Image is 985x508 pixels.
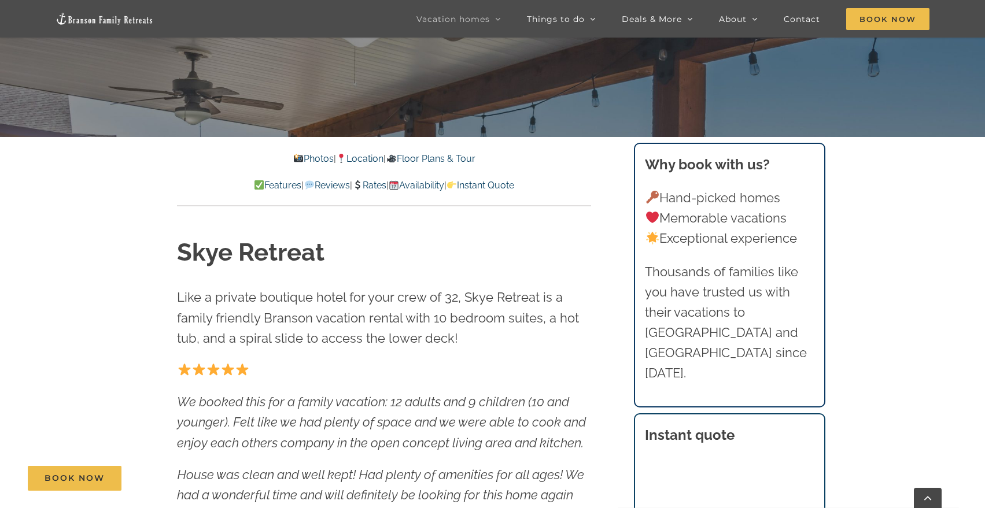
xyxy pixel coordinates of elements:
span: Book Now [45,473,105,483]
img: 📆 [389,180,399,190]
a: Photos [293,153,334,164]
img: Branson Family Retreats Logo [56,12,154,25]
p: Thousands of families like you have trusted us with their vacations to [GEOGRAPHIC_DATA] and [GEO... [645,262,814,384]
p: | | | | [177,178,591,193]
a: Rates [352,180,386,191]
h3: Why book with us? [645,154,814,175]
img: ⭐️ [207,363,220,376]
img: 💬 [305,180,314,190]
a: Book Now [28,466,121,491]
a: Location [336,153,383,164]
img: 🌟 [646,232,659,244]
a: Availability [389,180,444,191]
em: We booked this for a family vacation: 12 adults and 9 children (10 and younger). Felt like we had... [177,394,586,450]
img: ⭐️ [222,363,234,376]
a: Reviews [304,180,349,191]
img: 💲 [353,180,362,190]
h1: Skye Retreat [177,236,591,270]
span: Contact [784,15,820,23]
p: | | [177,151,591,166]
img: 📍 [337,154,346,163]
span: Deals & More [622,15,682,23]
img: 🎥 [387,154,396,163]
img: 🔑 [646,191,659,203]
a: Features [254,180,301,191]
img: ✅ [254,180,264,190]
span: About [719,15,747,23]
span: Vacation homes [416,15,490,23]
a: Instant Quote [447,180,514,191]
p: Hand-picked homes Memorable vacations Exceptional experience [645,188,814,249]
img: ❤️ [646,211,659,224]
span: Book Now [846,8,929,30]
span: Like a private boutique hotel for your crew of 32, Skye Retreat is a family friendly Branson vaca... [177,290,579,345]
img: ⭐️ [193,363,205,376]
img: ⭐️ [236,363,249,376]
img: 👉 [447,180,456,190]
img: ⭐️ [178,363,191,376]
a: Floor Plans & Tour [386,153,475,164]
img: 📸 [294,154,303,163]
strong: Instant quote [645,427,735,443]
span: Things to do [527,15,585,23]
